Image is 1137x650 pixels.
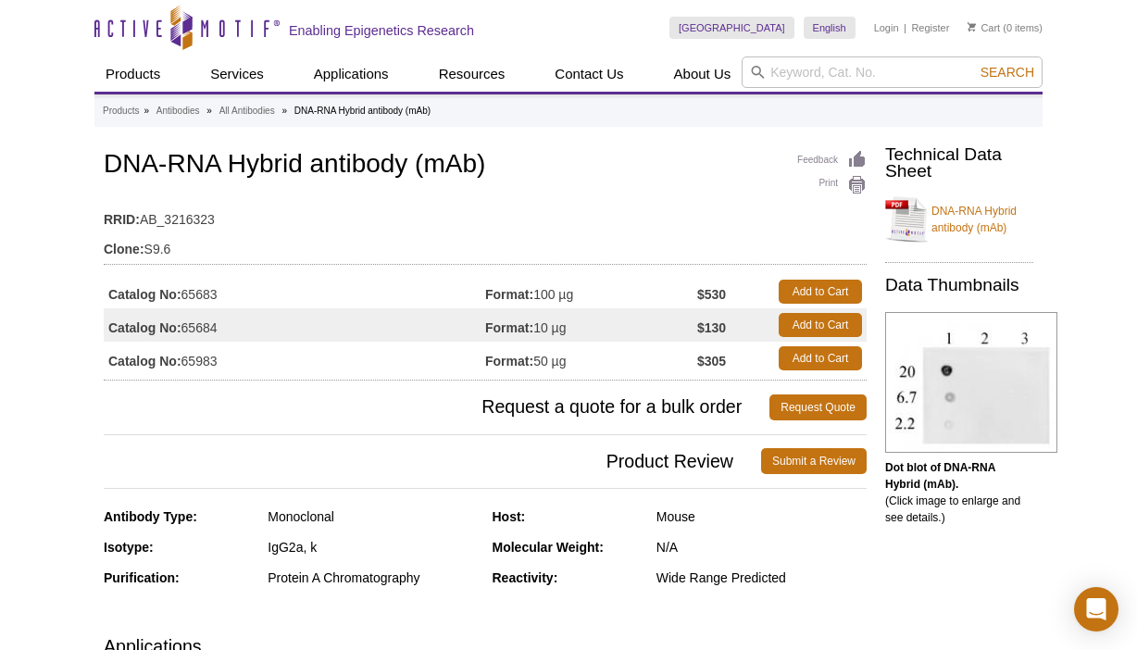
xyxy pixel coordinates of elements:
[104,342,485,375] td: 65983
[656,569,867,586] div: Wide Range Predicted
[485,286,533,303] strong: Format:
[779,280,862,304] a: Add to Cart
[104,241,144,257] strong: Clone:
[968,22,976,31] img: Your Cart
[108,319,181,336] strong: Catalog No:
[493,509,526,524] strong: Host:
[219,103,275,119] a: All Antibodies
[94,56,171,92] a: Products
[493,540,604,555] strong: Molecular Weight:
[144,106,149,116] li: »
[797,175,867,195] a: Print
[885,277,1033,294] h2: Data Thumbnails
[294,106,431,116] li: DNA-RNA Hybrid antibody (mAb)
[544,56,634,92] a: Contact Us
[104,275,485,308] td: 65683
[199,56,275,92] a: Services
[742,56,1043,88] input: Keyword, Cat. No.
[108,286,181,303] strong: Catalog No:
[904,17,906,39] li: |
[493,570,558,585] strong: Reactivity:
[779,313,862,337] a: Add to Cart
[104,150,867,181] h1: DNA-RNA Hybrid antibody (mAb)
[797,150,867,170] a: Feedback
[303,56,400,92] a: Applications
[656,508,867,525] div: Mouse
[268,539,478,556] div: IgG2a, k
[769,394,867,420] a: Request Quote
[761,448,867,474] a: Submit a Review
[485,353,533,369] strong: Format:
[911,21,949,34] a: Register
[485,308,697,342] td: 10 µg
[981,65,1034,80] span: Search
[874,21,899,34] a: Login
[485,275,697,308] td: 100 µg
[968,21,1000,34] a: Cart
[104,230,867,259] td: S9.6
[104,448,761,474] span: Product Review
[663,56,743,92] a: About Us
[975,64,1040,81] button: Search
[206,106,212,116] li: »
[156,103,200,119] a: Antibodies
[697,286,726,303] strong: $530
[281,106,287,116] li: »
[804,17,856,39] a: English
[104,509,197,524] strong: Antibody Type:
[697,353,726,369] strong: $305
[104,308,485,342] td: 65684
[104,394,769,420] span: Request a quote for a bulk order
[885,461,995,491] b: Dot blot of DNA-RNA Hybrid (mAb).
[779,346,862,370] a: Add to Cart
[697,319,726,336] strong: $130
[104,570,180,585] strong: Purification:
[104,200,867,230] td: AB_3216323
[268,508,478,525] div: Monoclonal
[669,17,794,39] a: [GEOGRAPHIC_DATA]
[885,312,1057,453] img: DNA-RNA Hybrid (mAb) tested by dot blot analysis.
[885,192,1033,247] a: DNA-RNA Hybrid antibody (mAb)
[656,539,867,556] div: N/A
[428,56,517,92] a: Resources
[885,146,1033,180] h2: Technical Data Sheet
[268,569,478,586] div: Protein A Chromatography
[103,103,139,119] a: Products
[485,319,533,336] strong: Format:
[485,342,697,375] td: 50 µg
[104,211,140,228] strong: RRID:
[289,22,474,39] h2: Enabling Epigenetics Research
[1074,587,1118,631] div: Open Intercom Messenger
[108,353,181,369] strong: Catalog No:
[968,17,1043,39] li: (0 items)
[885,459,1033,526] p: (Click image to enlarge and see details.)
[104,540,154,555] strong: Isotype:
